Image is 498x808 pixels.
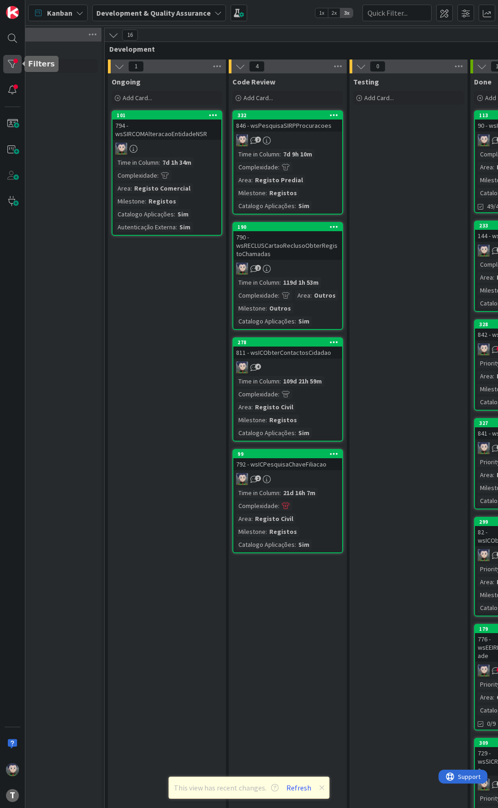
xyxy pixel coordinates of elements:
div: LS [233,134,342,146]
div: 332 [237,112,342,119]
div: LS [113,143,221,155]
div: 278811 - wsICObterContactosCidadao [233,338,342,359]
span: : [295,539,296,550]
div: 190 [237,224,342,230]
img: LS [115,143,127,155]
span: : [130,183,132,193]
div: Catalogo Aplicações [236,539,295,550]
div: Registo Civil [253,514,296,524]
div: Sim [296,201,312,211]
span: : [493,371,494,381]
span: : [174,209,175,219]
div: 811 - wsICObterContactosCidadao [233,347,342,359]
span: Testing [353,77,379,86]
span: : [295,201,296,211]
span: : [295,316,296,326]
div: Area [236,402,251,412]
div: 7d 1h 34m [160,157,194,168]
div: 332 [233,111,342,120]
img: LS [478,245,490,257]
div: LS [233,361,342,373]
img: LS [478,664,490,676]
img: LS [478,549,490,561]
span: Ongoing [112,77,141,86]
span: : [266,527,267,537]
span: : [145,196,146,206]
div: Milestone [236,527,266,537]
div: Milestone [115,196,145,206]
span: : [278,389,279,399]
div: Complexidade [115,170,157,180]
span: Kanban [47,7,72,18]
span: : [295,428,296,438]
span: Code Review [232,77,275,86]
div: Time in Column [236,488,279,498]
div: Autenticação Externa [115,222,176,232]
span: 2 [255,475,261,481]
div: 794 - wsSIRCOMAlteracaoEntidadeNSR [113,120,221,140]
span: 3x [340,8,353,18]
button: Refresh [283,782,314,794]
div: Complexidade [236,501,278,511]
span: : [493,577,494,587]
div: Catalogo Aplicações [236,201,295,211]
span: : [493,162,494,172]
div: 99 [237,451,342,457]
div: 99 [233,450,342,458]
div: Complexidade [236,290,278,300]
span: This view has recent changes. [174,782,279,793]
div: Registos [267,415,299,425]
div: LS [233,473,342,485]
div: Registo Comercial [132,183,193,193]
div: 101 [113,111,221,120]
span: 1x [315,8,328,18]
div: 7d 9h 10m [281,149,314,159]
span: Done [474,77,492,86]
span: 0 [370,61,385,72]
span: 2 [255,137,261,143]
span: : [251,402,253,412]
img: LS [236,361,248,373]
div: Complexidade [236,162,278,172]
div: Complexidade [236,389,278,399]
div: Catalogo Aplicações [236,316,295,326]
span: : [159,157,160,168]
div: Area [478,162,493,172]
img: LS [478,134,490,146]
span: : [279,149,281,159]
div: Catalogo Aplicações [236,428,295,438]
div: 101 [117,112,221,119]
div: Registo Predial [253,175,305,185]
div: Area [236,175,251,185]
span: : [279,488,281,498]
span: : [251,514,253,524]
span: : [266,188,267,198]
div: Outros [312,290,338,300]
div: Area [236,514,251,524]
div: Sim [296,316,312,326]
img: Visit kanbanzone.com [6,6,19,19]
div: 278 [233,338,342,347]
span: : [266,415,267,425]
div: Milestone [236,303,266,313]
span: 4 [249,61,265,72]
div: Catalogo Aplicações [115,209,174,219]
span: : [251,175,253,185]
span: Add Card... [243,94,273,102]
span: : [310,290,312,300]
div: Area [478,577,493,587]
span: : [278,162,279,172]
div: 101794 - wsSIRCOMAlteracaoEntidadeNSR [113,111,221,140]
div: 278 [237,339,342,346]
div: 119d 1h 53m [281,277,321,287]
span: : [278,501,279,511]
b: Development & Quality Assurance [96,8,211,18]
img: LS [478,442,490,454]
div: 332846 - wsPesquisaSIRPProcuracoes [233,111,342,132]
div: Sim [296,428,312,438]
div: Registo Civil [253,402,296,412]
div: 21d 16h 7m [281,488,318,498]
span: : [266,303,267,313]
span: Add Card... [123,94,152,102]
div: 190 [233,223,342,231]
